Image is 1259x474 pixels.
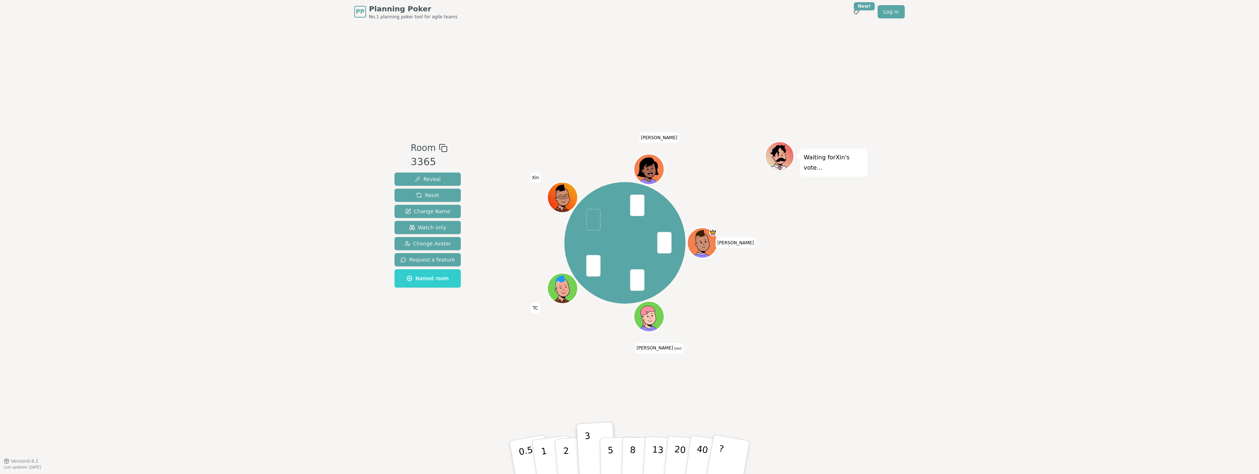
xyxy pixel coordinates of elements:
[584,431,593,471] p: 3
[405,208,450,215] span: Change Name
[639,132,679,142] span: Click to change your name
[530,173,541,183] span: Click to change your name
[356,7,364,16] span: PP
[850,5,863,18] button: New!
[354,4,457,20] a: PPPlanning PokerNo.1 planning poker tool for agile teams
[4,458,38,464] button: Version0.9.2
[531,303,540,313] span: Click to change your name
[407,275,449,282] span: Named room
[395,269,461,288] button: Named room
[804,152,864,173] p: Waiting for Xin 's vote...
[409,224,447,231] span: Watch only
[395,237,461,250] button: Change Avatar
[411,155,447,170] div: 3365
[635,343,683,353] span: Click to change your name
[400,256,455,263] span: Request a feature
[395,221,461,234] button: Watch only
[416,192,439,199] span: Reset
[395,189,461,202] button: Reset
[716,238,756,248] span: Click to change your name
[404,240,451,247] span: Change Avatar
[854,2,875,10] div: New!
[11,458,38,464] span: Version 0.9.2
[415,175,441,183] span: Reveal
[411,141,436,155] span: Room
[395,253,461,266] button: Request a feature
[395,205,461,218] button: Change Name
[673,347,682,350] span: (you)
[878,5,905,18] a: Log in
[369,4,457,14] span: Planning Poker
[369,14,457,20] span: No.1 planning poker tool for agile teams
[4,465,41,469] span: Last updated: [DATE]
[395,173,461,186] button: Reveal
[635,302,663,331] button: Click to change your avatar
[709,229,717,236] span: Evan is the host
